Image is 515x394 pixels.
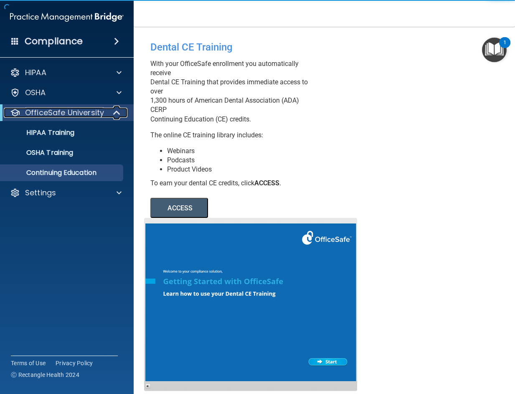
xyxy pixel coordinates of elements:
a: Privacy Policy [56,359,93,367]
a: Terms of Use [11,359,46,367]
a: OfficeSafe University [10,108,121,118]
p: HIPAA [25,68,46,78]
p: Settings [25,188,56,198]
div: 1 [503,43,506,53]
p: The online CE training library includes: [150,131,312,140]
a: Settings [10,188,122,198]
b: ACCESS [254,179,279,187]
li: Podcasts [167,156,312,165]
a: OSHA [10,88,122,98]
h4: Compliance [25,35,83,47]
li: Product Videos [167,165,312,174]
div: Dental CE Training [150,35,312,59]
p: OSHA Training [5,149,73,157]
a: ACCESS [150,205,379,212]
button: ACCESS [150,198,208,218]
a: HIPAA [10,68,122,78]
div: To earn your dental CE credits, click . [150,179,312,188]
p: OfficeSafe University [25,108,104,118]
img: PMB logo [10,9,124,25]
p: OSHA [25,88,46,98]
span: Ⓒ Rectangle Health 2024 [11,371,79,379]
p: With your OfficeSafe enrollment you automatically receive Dental CE Training that provides immedi... [150,59,312,124]
p: HIPAA Training [5,129,74,137]
button: Open Resource Center, 1 new notification [482,38,507,62]
p: Continuing Education [5,169,119,177]
li: Webinars [167,146,312,156]
iframe: Drift Widget Chat Controller [370,335,505,368]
